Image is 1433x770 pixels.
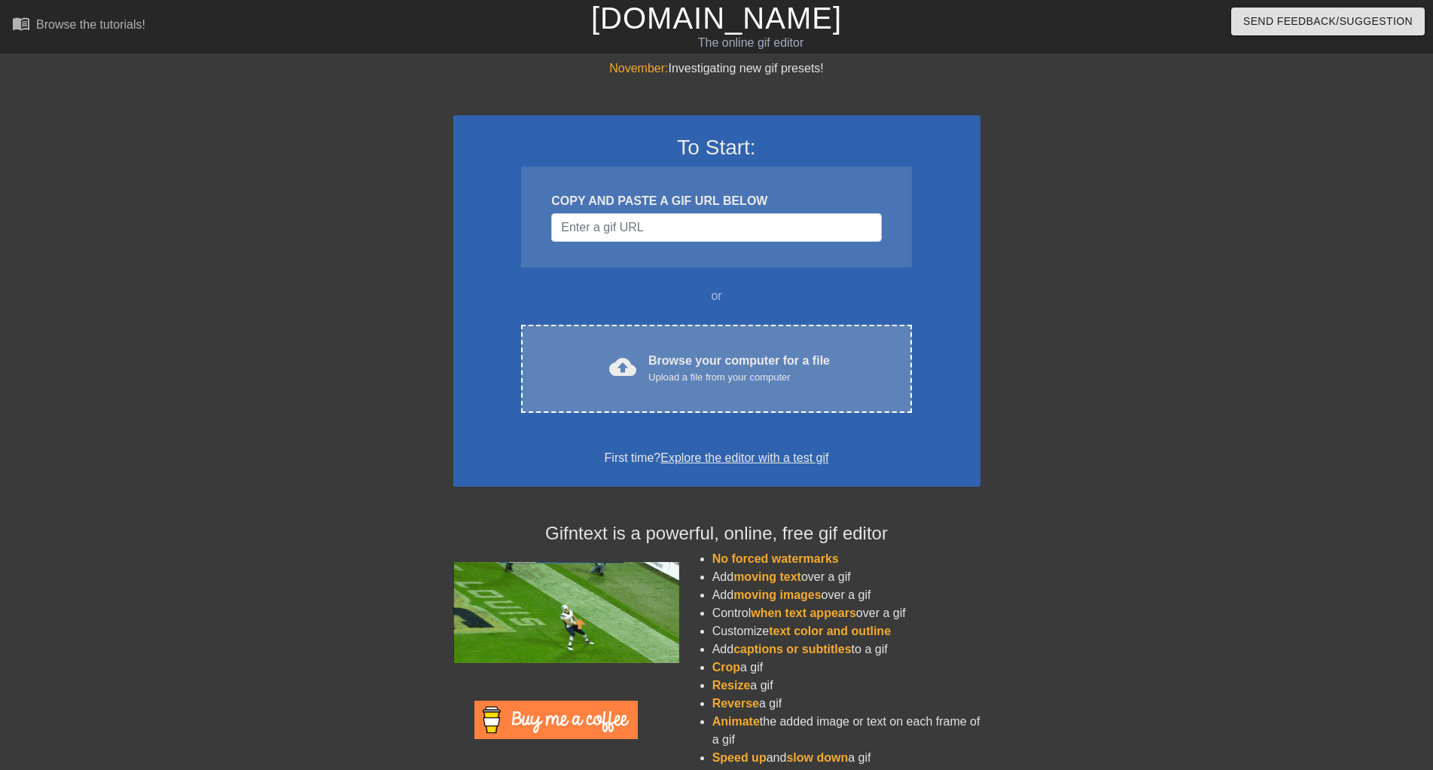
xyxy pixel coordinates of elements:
[609,62,668,75] span: November:
[473,449,961,467] div: First time?
[551,213,881,242] input: Username
[712,697,759,710] span: Reverse
[1231,8,1425,35] button: Send Feedback/Suggestion
[609,353,636,380] span: cloud_upload
[453,523,980,545] h4: Gifntext is a powerful, online, free gif editor
[712,661,740,674] span: Crop
[12,14,30,32] span: menu_book
[712,604,980,622] li: Control over a gif
[733,588,821,601] span: moving images
[1243,12,1413,31] span: Send Feedback/Suggestion
[453,60,980,78] div: Investigating new gif presets!
[712,715,760,728] span: Animate
[492,287,941,305] div: or
[712,586,980,604] li: Add over a gif
[769,625,891,637] span: text color and outline
[712,622,980,640] li: Customize
[12,14,145,38] a: Browse the tutorials!
[751,607,856,619] span: when text appears
[551,192,881,210] div: COPY AND PASTE A GIF URL BELOW
[712,713,980,749] li: the added image or text on each frame of a gif
[485,34,1016,52] div: The online gif editor
[712,695,980,713] li: a gif
[474,701,638,739] img: Buy Me A Coffee
[712,658,980,677] li: a gif
[660,451,828,464] a: Explore the editor with a test gif
[712,679,751,692] span: Resize
[712,677,980,695] li: a gif
[648,352,830,385] div: Browse your computer for a file
[733,643,851,655] span: captions or subtitles
[712,568,980,586] li: Add over a gif
[712,751,767,764] span: Speed up
[453,562,679,663] img: football_small.gif
[591,2,842,35] a: [DOMAIN_NAME]
[473,135,961,160] h3: To Start:
[648,370,830,385] div: Upload a file from your computer
[36,18,145,31] div: Browse the tutorials!
[712,640,980,658] li: Add to a gif
[786,751,848,764] span: slow down
[712,552,839,565] span: No forced watermarks
[712,749,980,767] li: and a gif
[733,570,801,583] span: moving text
